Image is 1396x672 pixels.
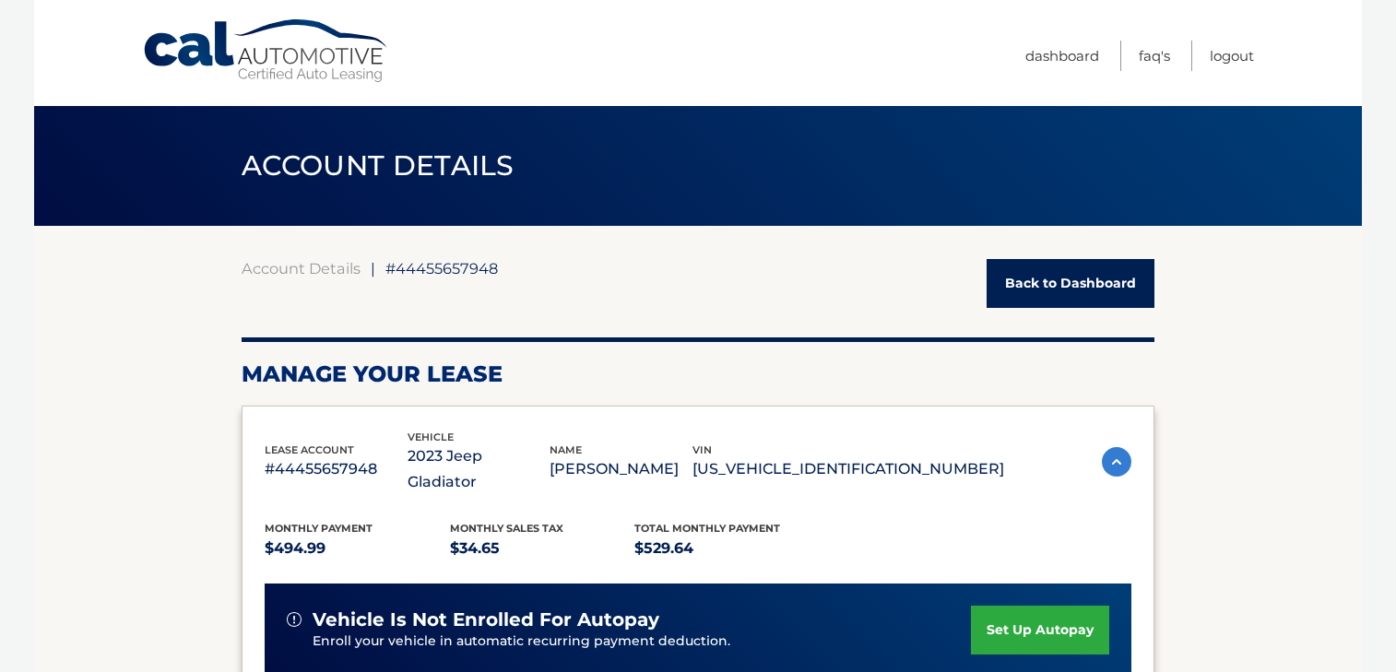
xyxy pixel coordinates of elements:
[1210,41,1254,71] a: Logout
[242,360,1154,388] h2: Manage Your Lease
[287,612,302,627] img: alert-white.svg
[265,522,373,535] span: Monthly Payment
[1139,41,1170,71] a: FAQ's
[408,430,454,443] span: vehicle
[634,522,780,535] span: Total Monthly Payment
[313,608,659,631] span: vehicle is not enrolled for autopay
[313,631,971,652] p: Enroll your vehicle in automatic recurring payment deduction.
[971,606,1109,654] a: set up autopay
[634,536,820,561] p: $529.64
[265,443,354,456] span: lease account
[242,148,515,183] span: ACCOUNT DETAILS
[550,443,582,456] span: name
[385,259,498,277] span: #44455657948
[450,536,635,561] p: $34.65
[450,522,563,535] span: Monthly sales Tax
[987,259,1154,308] a: Back to Dashboard
[265,536,450,561] p: $494.99
[550,456,692,482] p: [PERSON_NAME]
[692,456,1004,482] p: [US_VEHICLE_IDENTIFICATION_NUMBER]
[692,443,712,456] span: vin
[142,18,391,84] a: Cal Automotive
[242,259,361,277] a: Account Details
[408,443,550,495] p: 2023 Jeep Gladiator
[1102,447,1131,477] img: accordion-active.svg
[371,259,375,277] span: |
[1025,41,1099,71] a: Dashboard
[265,456,408,482] p: #44455657948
